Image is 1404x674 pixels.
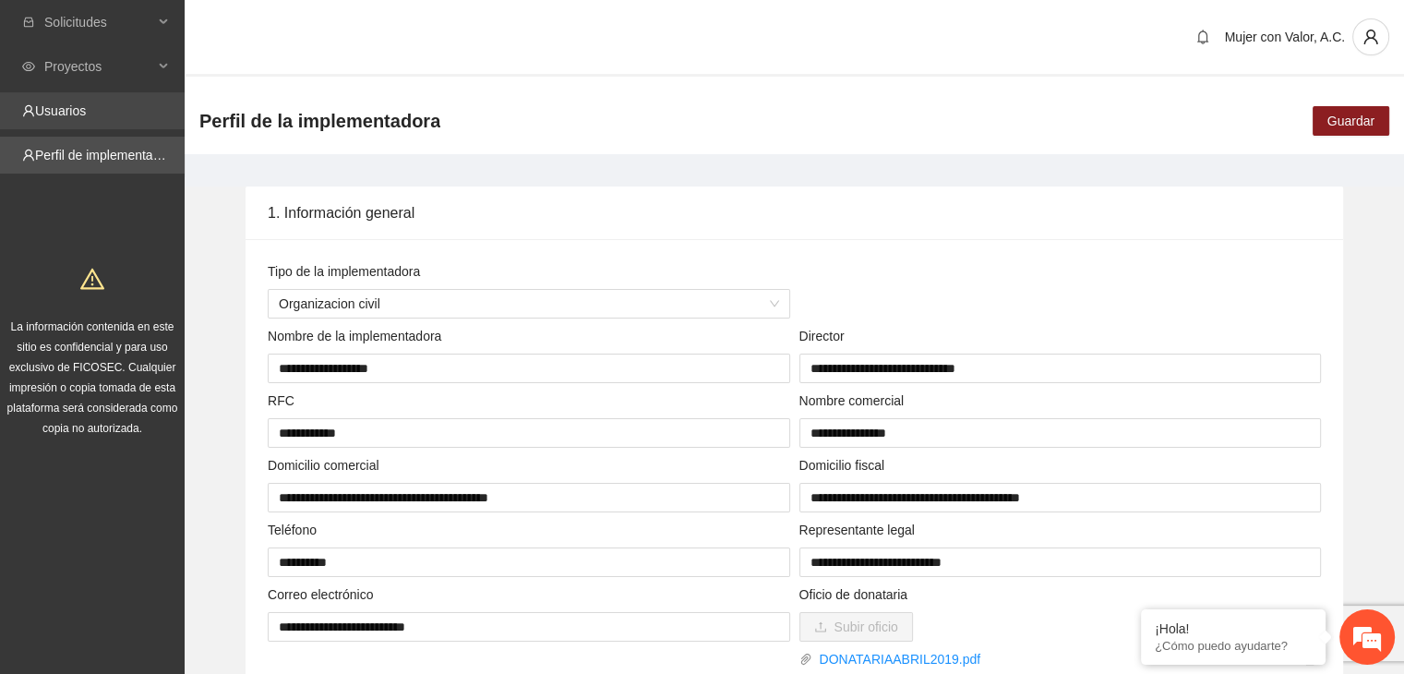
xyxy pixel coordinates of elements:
[1155,639,1312,653] p: ¿Cómo puedo ayudarte?
[1189,30,1217,44] span: bell
[1313,106,1389,136] button: Guardar
[80,267,104,291] span: warning
[1188,22,1218,52] button: bell
[799,326,845,346] label: Director
[9,465,352,530] textarea: Escriba su mensaje y pulse “Intro”
[268,187,1321,239] div: 1. Información general
[1225,30,1345,44] span: Mujer con Valor, A.C.
[268,520,317,540] label: Teléfono
[303,9,347,54] div: Minimizar ventana de chat en vivo
[22,60,35,73] span: eye
[799,391,905,411] label: Nombre comercial
[268,584,373,605] label: Correo electrónico
[812,649,1300,669] a: DONATARIAABRIL2019.pdf
[799,653,812,666] span: paper-clip
[35,103,86,118] a: Usuarios
[268,326,441,346] label: Nombre de la implementadora
[268,391,294,411] label: RFC
[799,612,913,642] button: uploadSubir oficio
[44,4,153,41] span: Solicitudes
[1155,621,1312,636] div: ¡Hola!
[1352,18,1389,55] button: user
[22,16,35,29] span: inbox
[279,290,779,318] span: Organizacion civil
[268,261,420,282] label: Tipo de la implementadora
[799,620,913,634] span: uploadSubir oficio
[7,320,178,435] span: La información contenida en este sitio es confidencial y para uso exclusivo de FICOSEC. Cualquier...
[1353,29,1388,45] span: user
[799,584,908,605] label: Oficio de donataria
[44,48,153,85] span: Proyectos
[35,148,179,162] a: Perfil de implementadora
[199,106,440,136] span: Perfil de la implementadora
[799,455,885,475] label: Domicilio fiscal
[1327,111,1374,131] span: Guardar
[268,455,379,475] label: Domicilio comercial
[96,94,310,118] div: Chatee con nosotros ahora
[799,520,915,540] label: Representante legal
[107,227,255,414] span: Estamos en línea.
